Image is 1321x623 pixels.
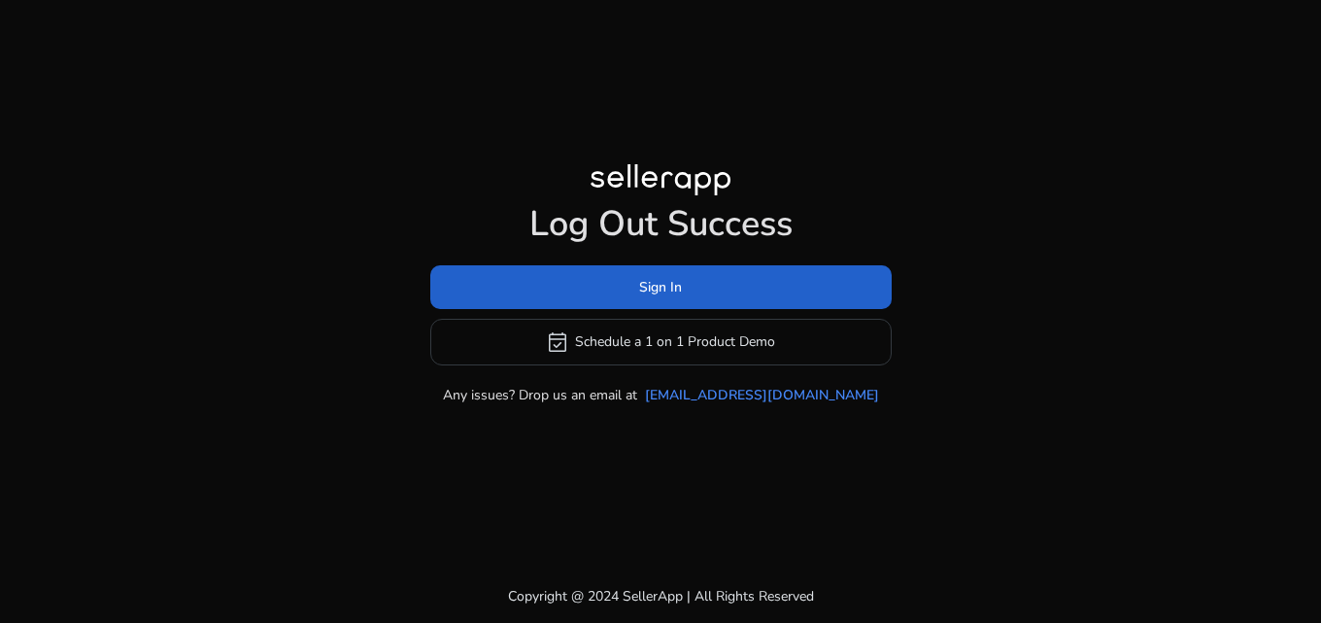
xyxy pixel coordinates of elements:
button: event_availableSchedule a 1 on 1 Product Demo [430,319,892,365]
h1: Log Out Success [430,203,892,245]
span: event_available [546,330,569,354]
span: Sign In [639,277,682,297]
a: [EMAIL_ADDRESS][DOMAIN_NAME] [645,385,879,405]
p: Any issues? Drop us an email at [443,385,637,405]
button: Sign In [430,265,892,309]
